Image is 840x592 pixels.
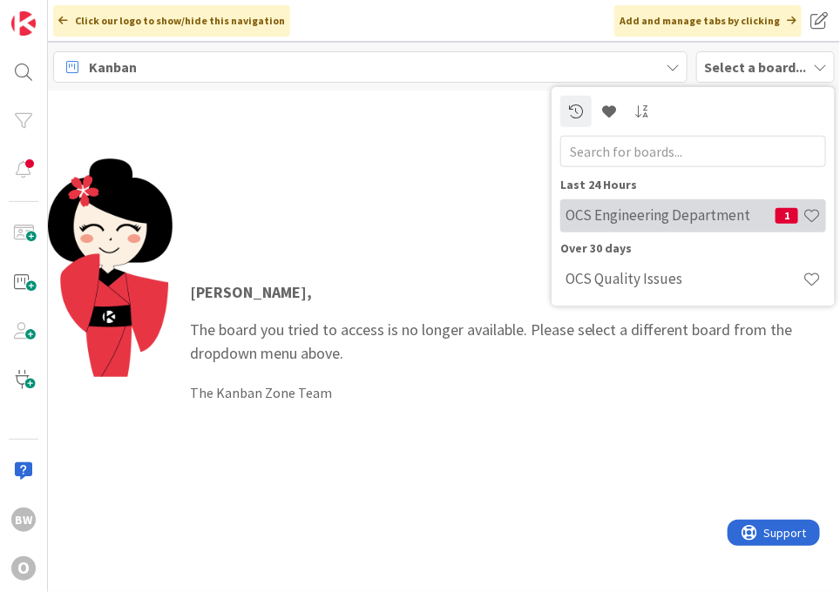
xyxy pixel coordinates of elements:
strong: [PERSON_NAME] , [190,282,312,302]
div: O [11,556,36,581]
div: BW [11,508,36,532]
div: The Kanban Zone Team [190,382,823,403]
h4: OCS Quality Issues [566,270,803,287]
div: Last 24 Hours [560,175,826,193]
span: Support [37,3,79,24]
h4: OCS Engineering Department [566,206,776,224]
p: The board you tried to access is no longer available. Please select a different board from the dr... [190,280,823,365]
span: 1 [776,207,798,223]
b: Select a board... [704,58,806,76]
span: Kanban [89,57,137,77]
input: Search for boards... [560,135,826,166]
img: Visit kanbanzone.com [11,11,36,36]
div: Click our logo to show/hide this navigation [53,5,290,37]
div: Over 30 days [560,239,826,257]
div: Add and manage tabs by clicking [614,5,802,37]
